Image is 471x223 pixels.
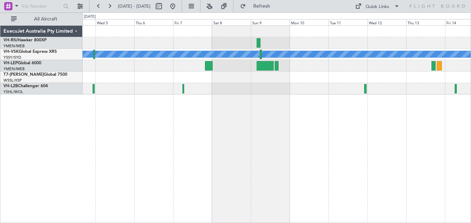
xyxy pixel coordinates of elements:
a: WSSL/XSP [3,78,22,83]
a: YSHL/WOL [3,89,23,94]
span: VH-L2B [3,84,18,88]
button: Quick Links [352,1,403,12]
a: T7-[PERSON_NAME]Global 7500 [3,73,67,77]
span: All Aircraft [18,17,73,22]
div: [DATE] [84,14,96,20]
span: VH-VSK [3,50,19,54]
div: Sun 9 [251,19,290,25]
div: Tue 11 [328,19,367,25]
div: Quick Links [366,3,389,10]
div: Mon 10 [290,19,328,25]
span: Refresh [247,4,276,9]
div: Fri 7 [173,19,212,25]
span: VH-RIU [3,38,18,42]
a: VH-LEPGlobal 6000 [3,61,41,65]
span: [DATE] - [DATE] [118,3,151,9]
button: All Aircraft [8,14,75,25]
div: Wed 12 [367,19,406,25]
button: Refresh [237,1,279,12]
a: VH-RIUHawker 800XP [3,38,46,42]
div: Thu 13 [406,19,445,25]
a: YSSY/SYD [3,55,21,60]
a: VH-VSKGlobal Express XRS [3,50,57,54]
div: Thu 6 [134,19,173,25]
a: YMEN/MEB [3,43,25,49]
span: VH-LEP [3,61,18,65]
a: VH-L2BChallenger 604 [3,84,48,88]
div: Wed 5 [95,19,134,25]
div: Sat 8 [212,19,251,25]
a: YMEN/MEB [3,66,25,72]
span: T7-[PERSON_NAME] [3,73,44,77]
input: Trip Number [21,1,61,11]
